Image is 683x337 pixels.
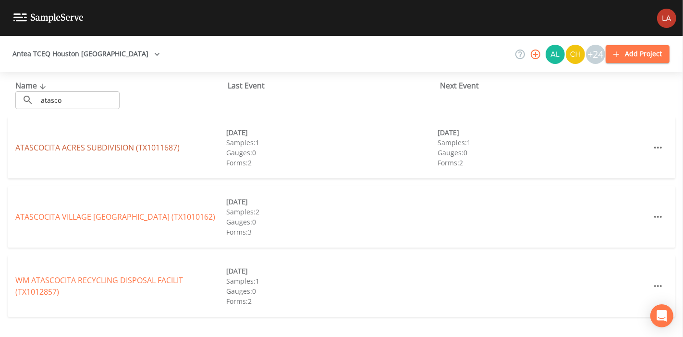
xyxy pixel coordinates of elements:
[9,45,164,63] button: Antea TCEQ Houston [GEOGRAPHIC_DATA]
[226,207,437,217] div: Samples: 2
[226,148,437,158] div: Gauges: 0
[15,275,183,297] a: WM ATASCOCITA RECYCLING DISPOSAL FACILIT (TX1012857)
[606,45,670,63] button: Add Project
[226,286,437,296] div: Gauges: 0
[226,296,437,306] div: Forms: 2
[438,127,648,137] div: [DATE]
[438,148,648,158] div: Gauges: 0
[546,45,565,64] img: 30a13df2a12044f58df5f6b7fda61338
[566,45,585,64] img: c74b8b8b1c7a9d34f67c5e0ca157ed15
[15,212,215,222] a: ATASCOCITA VILLAGE [GEOGRAPHIC_DATA] (TX1010162)
[226,137,437,148] div: Samples: 1
[226,276,437,286] div: Samples: 1
[15,142,180,153] a: ATASCOCITA ACRES SUBDIVISION (TX1011687)
[650,304,673,327] div: Open Intercom Messenger
[226,197,437,207] div: [DATE]
[15,80,49,91] span: Name
[226,266,437,276] div: [DATE]
[657,9,676,28] img: cf6e799eed601856facf0d2563d1856d
[226,227,437,237] div: Forms: 3
[226,127,437,137] div: [DATE]
[545,45,565,64] div: Alaina Hahn
[13,13,84,23] img: logo
[438,137,648,148] div: Samples: 1
[226,158,437,168] div: Forms: 2
[37,91,120,109] input: Search Projects
[586,45,605,64] div: +24
[228,80,440,91] div: Last Event
[440,80,652,91] div: Next Event
[565,45,585,64] div: Charles Medina
[226,217,437,227] div: Gauges: 0
[438,158,648,168] div: Forms: 2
